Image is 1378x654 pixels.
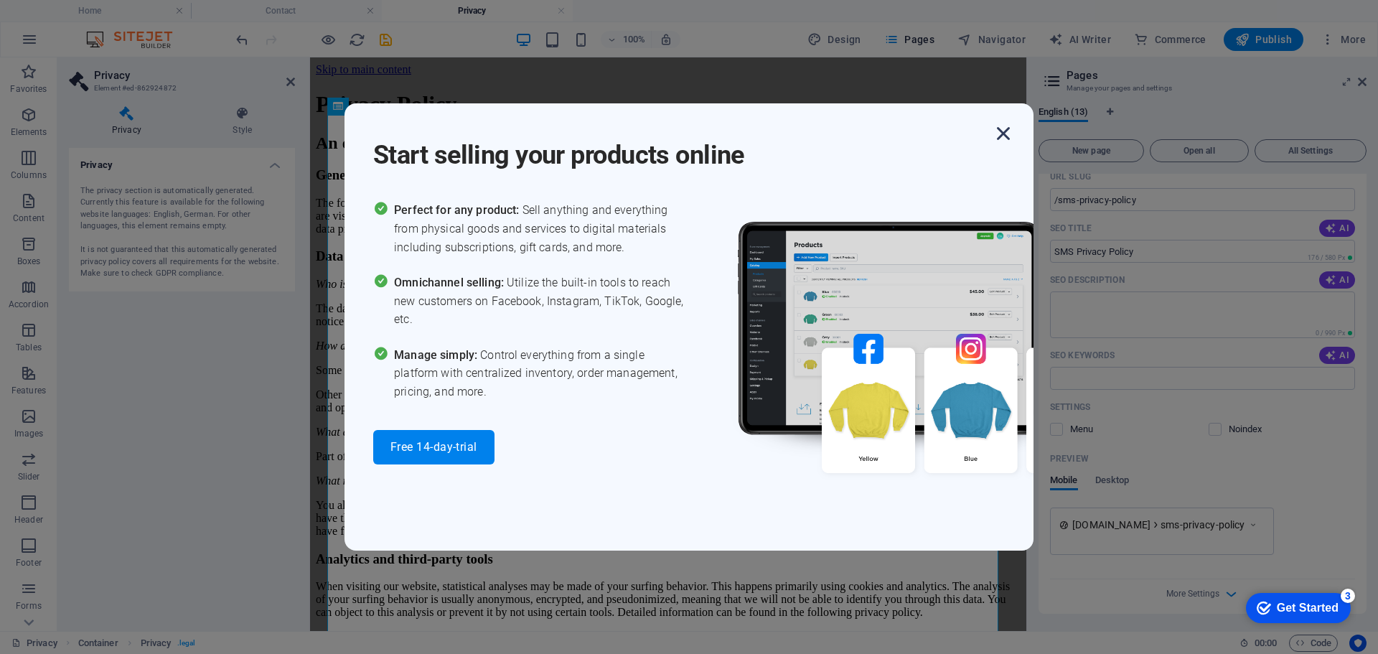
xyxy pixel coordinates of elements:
[6,6,101,18] a: Skip to main content
[390,442,477,453] span: Free 14-day-trial
[394,346,689,401] span: Control everything from a single platform with centralized inventory, order management, pricing, ...
[373,121,990,172] h1: Start selling your products online
[394,201,689,256] span: Sell anything and everything from physical goods and services to digital materials including subs...
[394,276,507,289] span: Omnichannel selling:
[714,201,1145,515] img: promo_image.png
[394,203,522,217] span: Perfect for any product:
[394,274,689,329] span: Utilize the built-in tools to reach new customers on Facebook, Instagram, TikTok, Google, etc.
[106,3,121,17] div: 3
[11,7,116,37] div: Get Started 3 items remaining, 40% complete
[394,348,480,362] span: Manage simply:
[373,430,495,464] button: Free 14-day-trial
[42,16,104,29] div: Get Started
